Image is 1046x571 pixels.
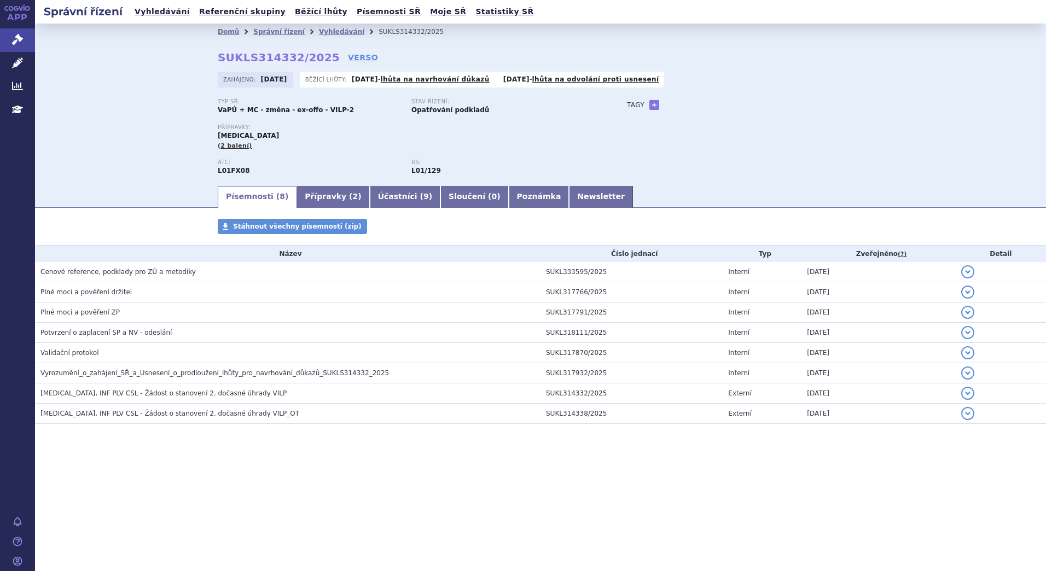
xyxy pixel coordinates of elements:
a: Stáhnout všechny písemnosti (zip) [218,219,367,234]
a: Účastníci (9) [370,186,440,208]
td: [DATE] [801,343,955,363]
strong: Opatřování podkladů [411,106,489,114]
p: ATC: [218,159,400,166]
td: [DATE] [801,282,955,302]
td: SUKL317870/2025 [541,343,723,363]
span: Interní [728,349,749,357]
p: - [352,75,490,84]
a: Vyhledávání [131,4,193,19]
span: 0 [491,192,497,201]
h3: Tagy [627,98,644,112]
td: SUKL317791/2025 [541,302,723,323]
span: Interní [728,329,749,336]
td: [DATE] [801,404,955,424]
button: detail [961,346,974,359]
li: SUKLS314332/2025 [379,24,458,40]
span: Stáhnout všechny písemnosti (zip) [233,223,362,230]
a: Písemnosti SŘ [353,4,424,19]
strong: SUKLS314332/2025 [218,51,340,64]
strong: ELOTUZUMAB [218,167,250,174]
span: 8 [280,192,285,201]
button: detail [961,265,974,278]
button: detail [961,407,974,420]
a: Písemnosti (8) [218,186,297,208]
a: Poznámka [509,186,570,208]
td: [DATE] [801,262,955,282]
h2: Správní řízení [35,4,131,19]
p: Přípravky: [218,124,605,131]
strong: elotuzumab [411,167,441,174]
span: EMPLICITI, INF PLV CSL - Žádost o stanovení 2. dočasné úhrady VILP_OT [40,410,299,417]
span: Interní [728,369,749,377]
td: SUKL317766/2025 [541,282,723,302]
button: detail [961,387,974,400]
a: lhůta na odvolání proti usnesení [532,75,659,83]
span: 2 [353,192,358,201]
th: Zveřejněno [801,246,955,262]
span: Interní [728,288,749,296]
strong: [DATE] [261,75,287,83]
a: Moje SŘ [427,4,469,19]
th: Detail [956,246,1046,262]
p: Typ SŘ: [218,98,400,105]
span: (2 balení) [218,142,252,149]
a: Newsletter [569,186,633,208]
a: Statistiky SŘ [472,4,537,19]
a: Přípravky (2) [297,186,369,208]
span: Interní [728,308,749,316]
td: SUKL318111/2025 [541,323,723,343]
p: RS: [411,159,594,166]
span: Plné moci a pověření ZP [40,308,120,316]
span: EMPLICITI, INF PLV CSL - Žádost o stanovení 2. dočasné úhrady VILP [40,389,287,397]
span: Potvrzení o zaplacení SP a NV - odeslání [40,329,172,336]
p: - [503,75,659,84]
span: Validační protokol [40,349,99,357]
a: Běžící lhůty [292,4,351,19]
th: Název [35,246,541,262]
span: [MEDICAL_DATA] [218,132,279,139]
td: [DATE] [801,302,955,323]
a: lhůta na navrhování důkazů [381,75,490,83]
p: Stav řízení: [411,98,594,105]
td: SUKL314338/2025 [541,404,723,424]
span: Externí [728,389,751,397]
span: Externí [728,410,751,417]
a: Domů [218,28,239,36]
abbr: (?) [898,250,906,258]
button: detail [961,366,974,380]
a: VERSO [348,52,378,63]
button: detail [961,285,974,299]
a: Sloučení (0) [440,186,508,208]
strong: [DATE] [503,75,530,83]
th: Typ [723,246,801,262]
a: Referenční skupiny [196,4,289,19]
span: Cenové reference, podklady pro ZÚ a metodiky [40,268,196,276]
td: [DATE] [801,383,955,404]
button: detail [961,306,974,319]
span: Vyrozumění_o_zahájení_SŘ_a_Usnesení_o_prodloužení_lhůty_pro_navrhování_důkazů_SUKLS314332_2025 [40,369,389,377]
td: [DATE] [801,363,955,383]
td: [DATE] [801,323,955,343]
span: 9 [423,192,429,201]
span: Plné moci a pověření držitel [40,288,132,296]
a: + [649,100,659,110]
strong: [DATE] [352,75,378,83]
span: Interní [728,268,749,276]
th: Číslo jednací [541,246,723,262]
a: Vyhledávání [319,28,364,36]
td: SUKL333595/2025 [541,262,723,282]
span: Běžící lhůty: [305,75,349,84]
td: SUKL317932/2025 [541,363,723,383]
button: detail [961,326,974,339]
td: SUKL314332/2025 [541,383,723,404]
strong: VaPÚ + MC - změna - ex-offo - VILP-2 [218,106,354,114]
span: Zahájeno: [223,75,258,84]
a: Správní řízení [253,28,305,36]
